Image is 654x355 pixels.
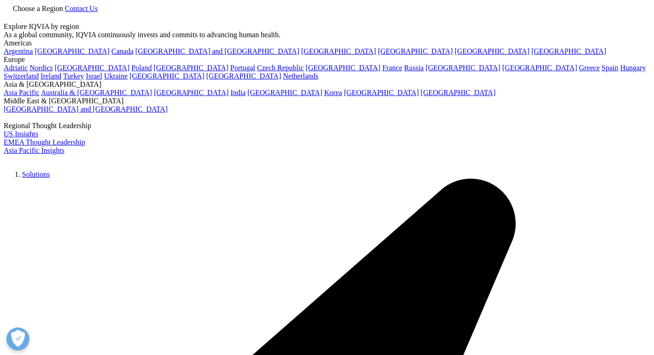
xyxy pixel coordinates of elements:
a: Korea [324,89,342,96]
a: [GEOGRAPHIC_DATA] [344,89,419,96]
button: Open Preferences [6,327,29,350]
a: [GEOGRAPHIC_DATA] [531,47,606,55]
a: Asia Pacific [4,89,39,96]
div: Asia & [GEOGRAPHIC_DATA] [4,80,650,89]
a: Turkey [63,72,84,80]
a: [GEOGRAPHIC_DATA] [306,64,380,72]
a: Australia & [GEOGRAPHIC_DATA] [41,89,152,96]
a: Greece [579,64,599,72]
a: Poland [131,64,151,72]
a: [GEOGRAPHIC_DATA] and [GEOGRAPHIC_DATA] [4,105,168,113]
a: Russia [404,64,424,72]
div: Europe [4,56,650,64]
a: [GEOGRAPHIC_DATA] [55,64,129,72]
a: Argentina [4,47,33,55]
div: As a global community, IQVIA continuously invests and commits to advancing human health. [4,31,650,39]
a: Nordics [29,64,53,72]
a: [GEOGRAPHIC_DATA] [425,64,500,72]
a: US Insights [4,130,38,138]
a: [GEOGRAPHIC_DATA] [154,64,229,72]
a: [GEOGRAPHIC_DATA] [129,72,204,80]
div: Regional Thought Leadership [4,122,650,130]
a: [GEOGRAPHIC_DATA] [455,47,530,55]
a: Netherlands [283,72,318,80]
div: Explore IQVIA by region [4,23,650,31]
a: Solutions [22,170,50,178]
a: [GEOGRAPHIC_DATA] [206,72,281,80]
a: Adriatic [4,64,28,72]
a: [GEOGRAPHIC_DATA] [247,89,322,96]
span: Choose a Region [13,5,63,12]
a: [GEOGRAPHIC_DATA] [154,89,229,96]
div: Americas [4,39,650,47]
a: Ukraine [104,72,128,80]
a: Israel [86,72,102,80]
a: France [382,64,402,72]
div: Middle East & [GEOGRAPHIC_DATA] [4,97,650,105]
a: [GEOGRAPHIC_DATA] [421,89,496,96]
a: [GEOGRAPHIC_DATA] [502,64,577,72]
a: Portugal [230,64,255,72]
a: Contact Us [65,5,98,12]
a: Asia Pacific Insights [4,147,64,154]
a: Canada [112,47,134,55]
a: Switzerland [4,72,39,80]
a: [GEOGRAPHIC_DATA] [301,47,376,55]
a: EMEA Thought Leadership [4,138,85,146]
a: Czech Republic [257,64,304,72]
a: [GEOGRAPHIC_DATA] [35,47,110,55]
a: [GEOGRAPHIC_DATA] and [GEOGRAPHIC_DATA] [135,47,299,55]
a: Ireland [40,72,61,80]
a: Hungary [620,64,646,72]
a: India [230,89,246,96]
a: [GEOGRAPHIC_DATA] [378,47,453,55]
a: Spain [602,64,618,72]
